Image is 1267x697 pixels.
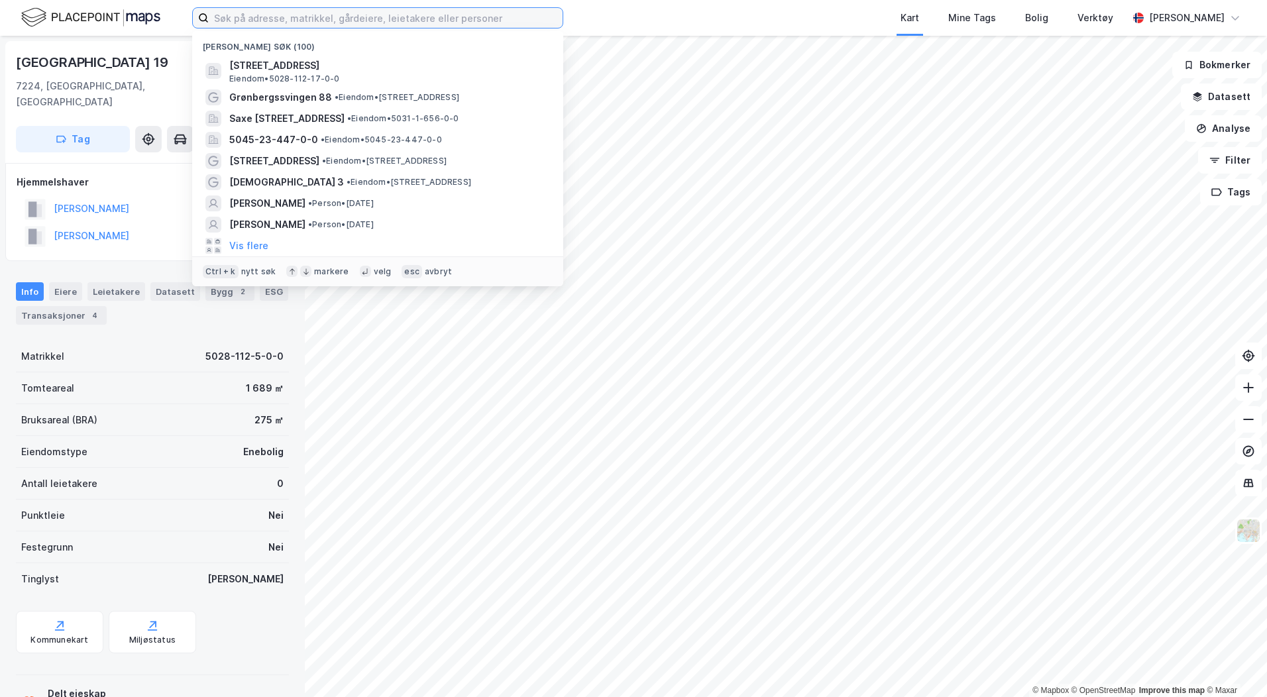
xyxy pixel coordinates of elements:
[1198,147,1262,174] button: Filter
[21,412,97,428] div: Bruksareal (BRA)
[347,113,459,124] span: Eiendom • 5031-1-656-0-0
[205,348,284,364] div: 5028-112-5-0-0
[21,539,73,555] div: Festegrunn
[948,10,996,26] div: Mine Tags
[16,52,171,73] div: [GEOGRAPHIC_DATA] 19
[1236,518,1261,543] img: Z
[1072,686,1136,695] a: OpenStreetMap
[268,539,284,555] div: Nei
[21,476,97,492] div: Antall leietakere
[374,266,392,277] div: velg
[236,285,249,298] div: 2
[321,134,325,144] span: •
[229,153,319,169] span: [STREET_ADDRESS]
[21,444,87,460] div: Eiendomstype
[1025,10,1048,26] div: Bolig
[1185,115,1262,142] button: Analyse
[1201,633,1267,697] iframe: Chat Widget
[192,31,563,55] div: [PERSON_NAME] søk (100)
[16,306,107,325] div: Transaksjoner
[308,219,312,229] span: •
[268,508,284,523] div: Nei
[1181,83,1262,110] button: Datasett
[321,134,442,145] span: Eiendom • 5045-23-447-0-0
[277,476,284,492] div: 0
[21,508,65,523] div: Punktleie
[425,266,452,277] div: avbryt
[402,265,422,278] div: esc
[322,156,447,166] span: Eiendom • [STREET_ADDRESS]
[243,444,284,460] div: Enebolig
[21,380,74,396] div: Tomteareal
[21,348,64,364] div: Matrikkel
[209,8,563,28] input: Søk på adresse, matrikkel, gårdeiere, leietakere eller personer
[901,10,919,26] div: Kart
[17,174,288,190] div: Hjemmelshaver
[229,58,547,74] span: [STREET_ADDRESS]
[21,571,59,587] div: Tinglyst
[347,177,471,188] span: Eiendom • [STREET_ADDRESS]
[335,92,459,103] span: Eiendom • [STREET_ADDRESS]
[1172,52,1262,78] button: Bokmerker
[1149,10,1225,26] div: [PERSON_NAME]
[16,282,44,301] div: Info
[308,198,312,208] span: •
[229,89,332,105] span: Grønbergssvingen 88
[347,113,351,123] span: •
[229,111,345,127] span: Saxe [STREET_ADDRESS]
[203,265,239,278] div: Ctrl + k
[335,92,339,102] span: •
[88,309,101,322] div: 4
[241,266,276,277] div: nytt søk
[205,282,254,301] div: Bygg
[207,571,284,587] div: [PERSON_NAME]
[347,177,351,187] span: •
[229,74,340,84] span: Eiendom • 5028-112-17-0-0
[229,238,268,254] button: Vis flere
[16,126,130,152] button: Tag
[49,282,82,301] div: Eiere
[30,635,88,645] div: Kommunekart
[1077,10,1113,26] div: Verktøy
[246,380,284,396] div: 1 689 ㎡
[229,217,305,233] span: [PERSON_NAME]
[308,198,374,209] span: Person • [DATE]
[322,156,326,166] span: •
[21,6,160,29] img: logo.f888ab2527a4732fd821a326f86c7f29.svg
[229,174,344,190] span: [DEMOGRAPHIC_DATA] 3
[150,282,200,301] div: Datasett
[129,635,176,645] div: Miljøstatus
[1201,633,1267,697] div: Kontrollprogram for chat
[16,78,229,110] div: 7224, [GEOGRAPHIC_DATA], [GEOGRAPHIC_DATA]
[1032,686,1069,695] a: Mapbox
[254,412,284,428] div: 275 ㎡
[1139,686,1205,695] a: Improve this map
[308,219,374,230] span: Person • [DATE]
[260,282,288,301] div: ESG
[314,266,349,277] div: markere
[229,132,318,148] span: 5045-23-447-0-0
[229,195,305,211] span: [PERSON_NAME]
[1200,179,1262,205] button: Tags
[87,282,145,301] div: Leietakere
